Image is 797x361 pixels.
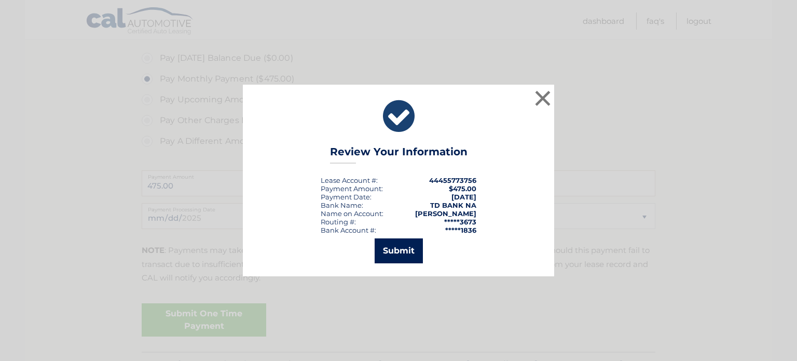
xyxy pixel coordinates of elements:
span: [DATE] [451,193,476,201]
div: Routing #: [321,218,356,226]
div: Lease Account #: [321,176,378,184]
div: Bank Name: [321,201,363,209]
strong: TD BANK NA [430,201,476,209]
span: $475.00 [449,184,476,193]
strong: [PERSON_NAME] [415,209,476,218]
div: Bank Account #: [321,226,376,234]
span: Payment Date [321,193,370,201]
button: × [532,88,553,109]
button: Submit [375,238,423,263]
div: Name on Account: [321,209,383,218]
strong: 44455773756 [429,176,476,184]
h3: Review Your Information [330,145,468,164]
div: Payment Amount: [321,184,383,193]
div: : [321,193,372,201]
